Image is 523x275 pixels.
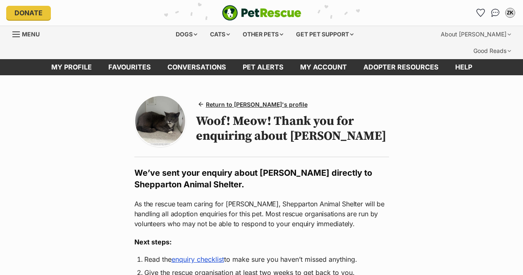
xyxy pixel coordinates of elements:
[144,254,379,264] li: Read the to make sure you haven’t missed anything.
[12,26,45,41] a: Menu
[22,31,40,38] span: Menu
[43,59,100,75] a: My profile
[135,96,185,146] img: Photo of George
[6,6,51,20] a: Donate
[504,6,517,19] button: My account
[489,6,502,19] a: Conversations
[234,59,292,75] a: Pet alerts
[222,5,301,21] a: PetRescue
[292,59,355,75] a: My account
[196,98,311,110] a: Return to [PERSON_NAME]'s profile
[204,26,236,43] div: Cats
[170,26,203,43] div: Dogs
[134,237,389,247] h3: Next steps:
[172,255,224,263] a: enquiry checklist
[134,167,389,190] h2: We’ve sent your enquiry about [PERSON_NAME] directly to Shepparton Animal Shelter.
[435,26,517,43] div: About [PERSON_NAME]
[196,114,389,143] h1: Woof! Meow! Thank you for enquiring about [PERSON_NAME]
[355,59,447,75] a: Adopter resources
[159,59,234,75] a: conversations
[206,100,308,109] span: Return to [PERSON_NAME]'s profile
[237,26,289,43] div: Other pets
[506,9,514,17] div: ZK
[474,6,517,19] ul: Account quick links
[290,26,359,43] div: Get pet support
[222,5,301,21] img: logo-e224e6f780fb5917bec1dbf3a21bbac754714ae5b6737aabdf751b685950b380.svg
[468,43,517,59] div: Good Reads
[474,6,487,19] a: Favourites
[491,9,500,17] img: chat-41dd97257d64d25036548639549fe6c8038ab92f7586957e7f3b1b290dea8141.svg
[134,199,389,229] p: As the rescue team caring for [PERSON_NAME], Shepparton Animal Shelter will be handling all adopt...
[447,59,480,75] a: Help
[100,59,159,75] a: Favourites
